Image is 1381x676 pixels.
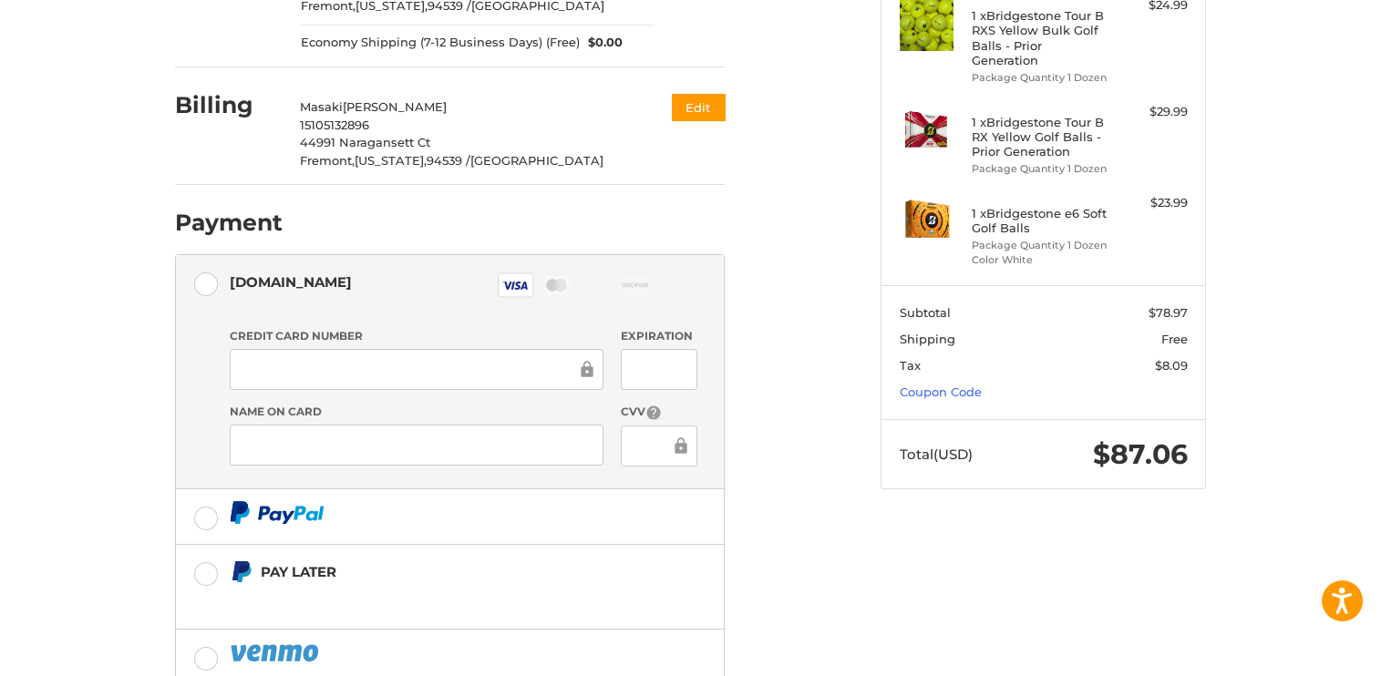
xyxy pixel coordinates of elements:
img: Pay Later icon [230,560,252,583]
div: $23.99 [1116,194,1188,212]
iframe: PayPal Message 1 [230,591,611,607]
span: $0.00 [580,34,624,52]
h4: 1 x Bridgestone Tour B RXS Yellow Bulk Golf Balls - Prior Generation [972,8,1111,67]
span: 44991 Naragansett Ct [300,135,430,149]
span: Free [1161,332,1188,346]
a: Coupon Code [900,384,982,399]
span: Economy Shipping (7-12 Business Days) (Free) [301,34,580,52]
span: Masaki [300,99,343,114]
span: $78.97 [1149,305,1188,320]
span: 15105132896 [300,118,369,132]
span: Fremont, [300,153,355,168]
button: Edit [672,94,725,120]
span: 94539 / [427,153,470,168]
h4: 1 x Bridgestone Tour B RX Yellow Golf Balls - Prior Generation [972,115,1111,159]
img: PayPal icon [230,501,325,524]
li: Package Quantity 1 Dozen [972,161,1111,177]
label: Name on Card [230,404,603,420]
div: [DOMAIN_NAME] [230,267,352,297]
span: [GEOGRAPHIC_DATA] [470,153,603,168]
img: PayPal icon [230,641,323,664]
span: Subtotal [900,305,951,320]
span: Total (USD) [900,446,973,463]
span: [US_STATE], [355,153,427,168]
div: $29.99 [1116,103,1188,121]
label: Credit Card Number [230,328,603,344]
label: CVV [621,404,696,421]
span: $8.09 [1155,358,1188,373]
span: Shipping [900,332,955,346]
h2: Payment [175,209,283,237]
div: Pay Later [261,557,610,587]
li: Color White [972,252,1111,268]
label: Expiration [621,328,696,344]
li: Package Quantity 1 Dozen [972,238,1111,253]
span: [PERSON_NAME] [343,99,447,114]
span: $87.06 [1093,437,1188,471]
h2: Billing [175,91,282,119]
h4: 1 x Bridgestone e6 Soft Golf Balls [972,206,1111,236]
span: Tax [900,358,921,373]
li: Package Quantity 1 Dozen [972,70,1111,86]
